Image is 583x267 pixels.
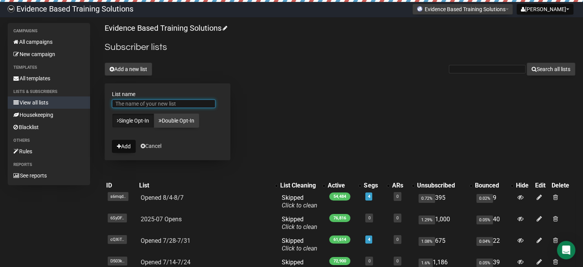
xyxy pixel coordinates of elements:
[473,180,514,191] th: Bounced: No sort applied, activate to apply an ascending sort
[282,194,317,209] span: Skipped
[473,234,514,255] td: 22
[396,237,399,242] a: 0
[473,191,514,212] td: 9
[419,237,435,246] span: 1.08%
[108,257,127,265] span: D503k..
[8,5,15,12] img: 6a635aadd5b086599a41eda90e0773ac
[396,194,399,199] a: 0
[108,235,127,244] span: cQXiT..
[396,259,399,264] a: 0
[362,180,391,191] th: Segs: No sort applied, activate to apply an ascending sort
[141,194,184,201] a: Opened 8/4-8/7
[514,180,534,191] th: Hide: No sort applied, sorting is disabled
[282,216,317,231] span: Skipped
[139,182,271,189] div: List
[282,245,317,252] a: Click to clean
[106,182,136,189] div: ID
[8,109,90,121] a: Housekeeping
[282,202,317,209] a: Click to clean
[112,140,136,153] button: Add
[517,4,573,15] button: [PERSON_NAME]
[368,216,370,221] a: 0
[105,63,152,76] button: Add a new list
[476,237,493,246] span: 0.04%
[8,160,90,169] li: Reports
[8,27,90,36] li: Campaigns
[557,241,575,259] div: Open Intercom Messenger
[550,180,575,191] th: Delete: No sort applied, sorting is disabled
[475,182,507,189] div: Bounced
[8,36,90,48] a: All campaigns
[415,234,473,255] td: 675
[105,180,138,191] th: ID: No sort applied, sorting is disabled
[279,180,326,191] th: List Cleaning: No sort applied, activate to apply an ascending sort
[476,194,493,203] span: 0.02%
[282,237,317,252] span: Skipped
[415,180,473,191] th: Unsubscribed: No sort applied, activate to apply an ascending sort
[328,182,355,189] div: Active
[368,194,370,199] a: 4
[396,216,399,221] a: 0
[417,6,423,12] img: favicons
[280,182,319,189] div: List Cleaning
[282,223,317,231] a: Click to clean
[535,182,549,189] div: Edit
[329,214,350,222] span: 76,816
[8,87,90,96] li: Lists & subscribers
[534,180,550,191] th: Edit: No sort applied, sorting is disabled
[412,4,513,15] button: Evidence Based Training Solutions
[419,216,435,224] span: 1.29%
[391,180,415,191] th: ARs: No sort applied, activate to apply an ascending sort
[368,259,370,264] a: 0
[112,91,223,98] label: List name
[473,212,514,234] td: 40
[368,237,370,242] a: 4
[108,214,127,222] span: 6SyDF..
[141,143,161,149] a: Cancel
[8,48,90,60] a: New campaign
[8,145,90,158] a: Rules
[154,113,199,128] a: Double Opt-In
[8,121,90,133] a: Blacklist
[8,96,90,109] a: View all lists
[105,40,575,54] h2: Subscriber lists
[392,182,408,189] div: ARs
[108,192,128,201] span: s6mqd..
[527,63,575,76] button: Search all lists
[141,216,182,223] a: 2025-07 Opens
[476,216,493,224] span: 0.05%
[141,237,191,244] a: Opened 7/28-7/31
[8,72,90,85] a: All templates
[326,180,362,191] th: Active: No sort applied, activate to apply an ascending sort
[329,257,350,265] span: 72,900
[516,182,532,189] div: Hide
[112,113,154,128] a: Single Opt-In
[112,100,215,108] input: The name of your new list
[364,182,383,189] div: Segs
[415,212,473,234] td: 1,000
[8,169,90,182] a: See reports
[419,194,435,203] span: 0.72%
[138,180,279,191] th: List: No sort applied, activate to apply an ascending sort
[8,63,90,72] li: Templates
[417,182,466,189] div: Unsubscribed
[329,192,350,201] span: 54,484
[8,136,90,145] li: Others
[105,23,226,33] a: Evidence Based Training Solutions
[141,259,191,266] a: Opened 7/14-7/24
[329,235,350,244] span: 61,614
[552,182,574,189] div: Delete
[415,191,473,212] td: 395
